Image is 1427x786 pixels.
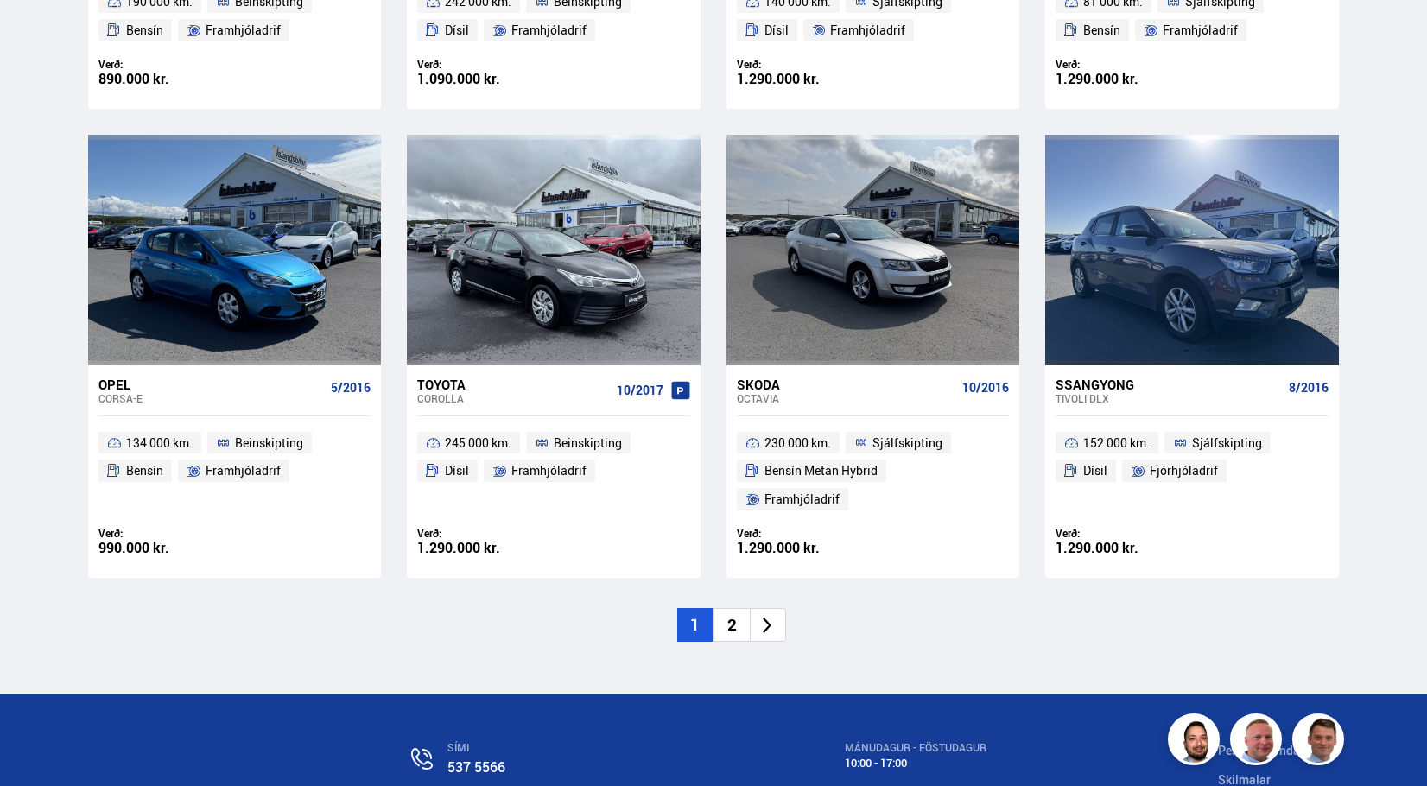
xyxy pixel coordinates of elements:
a: Toyota Corolla 10/2017 245 000 km. Beinskipting Dísil Framhjóladrif Verð: 1.290.000 kr. [407,365,700,579]
span: Framhjóladrif [511,20,587,41]
div: MÁNUDAGUR - FÖSTUDAGUR [845,742,1068,754]
span: Bensín [126,20,163,41]
div: Verð: [737,527,873,540]
span: Bensín Metan Hybrid [764,460,878,481]
div: Verð: [417,58,554,71]
a: 537 5566 [447,757,505,776]
span: Beinskipting [235,433,303,453]
div: Tivoli DLX [1056,392,1281,404]
div: Corsa-e [98,392,324,404]
span: 5/2016 [331,381,371,395]
div: 1.090.000 kr. [417,72,554,86]
span: Framhjóladrif [1163,20,1238,41]
div: 10:00 - 17:00 [845,757,1068,770]
span: Framhjóladrif [206,460,281,481]
img: nhp88E3Fdnt1Opn2.png [1170,716,1222,768]
a: Ssangyong Tivoli DLX 8/2016 152 000 km. Sjálfskipting Dísil Fjórhjóladrif Verð: 1.290.000 kr. [1045,365,1338,579]
div: 1.290.000 kr. [737,72,873,86]
span: 230 000 km. [764,433,831,453]
div: Toyota [417,377,609,392]
span: Sjálfskipting [872,433,942,453]
span: 152 000 km. [1083,433,1150,453]
a: Opel Corsa-e 5/2016 134 000 km. Beinskipting Bensín Framhjóladrif Verð: 990.000 kr. [88,365,381,579]
span: Beinskipting [554,433,622,453]
div: Opel [98,377,324,392]
span: Sjálfskipting [1192,433,1262,453]
span: Dísil [764,20,789,41]
div: Ssangyong [1056,377,1281,392]
div: 990.000 kr. [98,541,235,555]
div: 1.290.000 kr. [417,541,554,555]
img: n0V2lOsqF3l1V2iz.svg [411,748,433,770]
div: Verð: [1056,527,1192,540]
span: Dísil [1083,460,1107,481]
div: Verð: [737,58,873,71]
div: 1.290.000 kr. [737,541,873,555]
div: Corolla [417,392,609,404]
span: 10/2017 [617,383,663,397]
span: Framhjóladrif [830,20,905,41]
div: 1.290.000 kr. [1056,72,1192,86]
img: FbJEzSuNWCJXmdc-.webp [1295,716,1347,768]
span: Framhjóladrif [511,460,587,481]
span: 10/2016 [962,381,1009,395]
span: Framhjóladrif [206,20,281,41]
span: 8/2016 [1289,381,1329,395]
div: SÍMI [447,742,695,754]
a: Skoda Octavia 10/2016 230 000 km. Sjálfskipting Bensín Metan Hybrid Framhjóladrif Verð: 1.290.000... [726,365,1019,579]
div: Verð: [417,527,554,540]
li: 1 [677,608,713,642]
span: Dísil [445,20,469,41]
span: Dísil [445,460,469,481]
li: 2 [713,608,750,642]
span: 245 000 km. [445,433,511,453]
img: siFngHWaQ9KaOqBr.png [1233,716,1284,768]
div: Verð: [1056,58,1192,71]
div: Skoda [737,377,955,392]
span: 134 000 km. [126,433,193,453]
div: 1.290.000 kr. [1056,541,1192,555]
span: Fjórhjóladrif [1150,460,1218,481]
button: Open LiveChat chat widget [14,7,66,59]
span: Framhjóladrif [764,489,840,510]
div: Octavia [737,392,955,404]
span: Bensín [1083,20,1120,41]
div: Verð: [98,527,235,540]
div: Verð: [98,58,235,71]
div: 890.000 kr. [98,72,235,86]
span: Bensín [126,460,163,481]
